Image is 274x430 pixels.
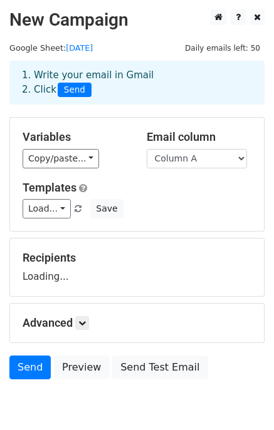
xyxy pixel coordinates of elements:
a: Preview [54,356,109,379]
h5: Advanced [23,316,251,330]
div: Loading... [23,251,251,284]
small: Google Sheet: [9,43,93,53]
h5: Email column [147,130,252,144]
h2: New Campaign [9,9,265,31]
button: Save [90,199,123,218]
a: Send Test Email [112,356,208,379]
div: 1. Write your email in Gmail 2. Click [13,68,261,97]
a: Load... [23,199,71,218]
span: Daily emails left: 50 [181,41,265,55]
a: [DATE] [66,43,93,53]
a: Copy/paste... [23,149,99,168]
a: Send [9,356,51,379]
a: Daily emails left: 50 [181,43,265,53]
span: Send [58,83,92,98]
h5: Recipients [23,251,251,265]
h5: Variables [23,130,128,144]
a: Templates [23,181,76,194]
